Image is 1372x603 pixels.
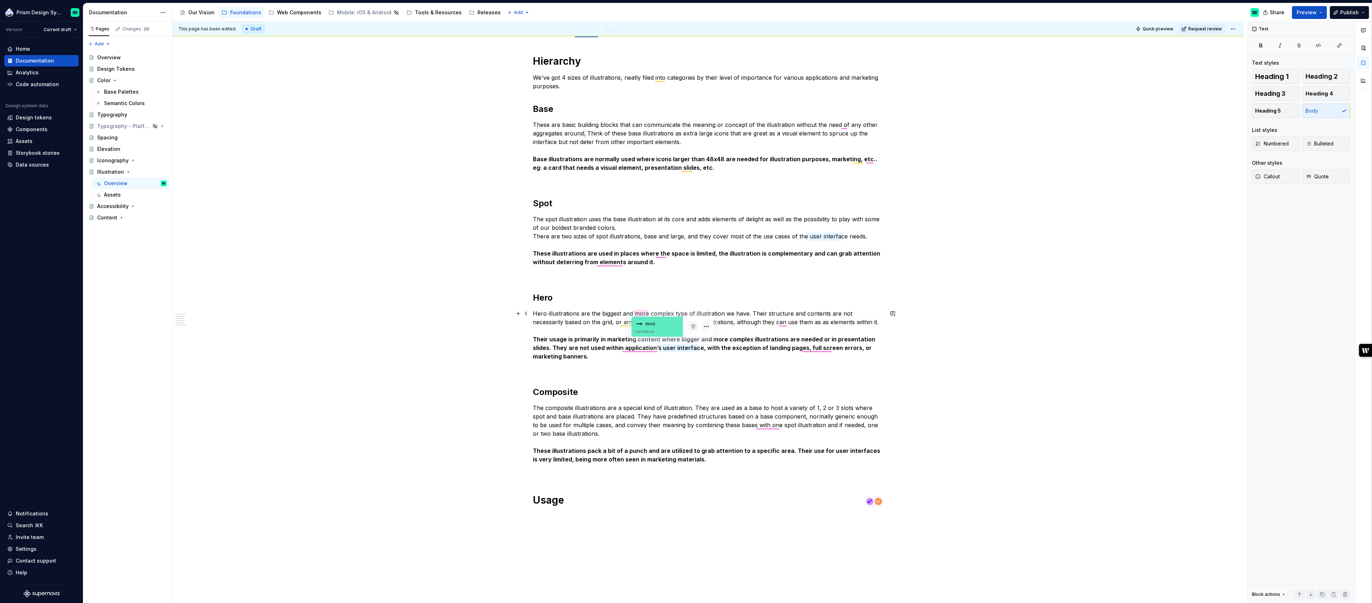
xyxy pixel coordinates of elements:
[16,114,52,121] div: Design tokens
[188,9,214,16] div: Our Vision
[16,45,30,53] div: Home
[178,26,237,32] span: This page has been edited.
[1255,107,1281,114] span: Heading 5
[533,404,883,464] p: The composite illustrations are a special kind of illustration. They are used as a base to host a...
[533,250,882,266] strong: These illustrations are used in places where the space is limited, the illustration is complement...
[1188,26,1222,32] span: Request review
[97,111,127,118] div: Typography
[514,10,523,15] span: Add
[533,447,882,463] strong: These illustrations pack a bit of a punch and are utilized to grab attention to a specific area. ...
[572,21,601,36] div: Overview
[1303,137,1351,151] button: Bulleted
[1252,589,1287,599] div: Block actions
[97,168,124,176] div: Illustration
[16,149,60,157] div: Storybook stories
[4,555,79,567] button: Contact support
[16,545,36,553] div: Settings
[4,67,79,78] a: Analytics
[16,57,54,64] div: Documentation
[6,27,22,33] div: Version
[4,159,79,170] a: Data sources
[97,77,110,84] div: Color
[266,7,324,18] a: Web Components
[1306,140,1334,147] span: Bulleted
[277,9,321,16] div: Web Components
[93,178,169,189] a: OverviewEmiliano Rodriguez
[86,120,169,132] a: Typography - Platform
[1252,592,1280,597] div: Block actions
[505,8,532,18] button: Add
[16,522,43,529] div: Search ⌘K
[44,27,71,33] span: Current draft
[403,7,465,18] a: Tools & Resources
[1340,9,1359,16] span: Publish
[1306,90,1333,97] span: Heading 4
[1252,127,1277,134] div: List styles
[242,25,264,33] div: Draft
[415,9,462,16] div: Tools & Resources
[16,510,48,517] div: Notifications
[533,215,883,266] p: The spot illustration uses the base illustration at its core and adds elements of delight as well...
[1303,87,1351,101] button: Heading 4
[1134,24,1177,34] button: Quick preview
[533,103,883,115] h2: Base
[1252,159,1282,167] div: Other styles
[1255,73,1289,80] span: Heading 1
[477,9,501,16] div: Releases
[1306,173,1329,180] span: Quote
[1252,59,1279,66] div: Text styles
[93,98,169,109] a: Semantic Colors
[533,120,883,172] p: These are basic building blocks that can communicate the meaning or concept of the illustration w...
[1292,6,1327,19] button: Preview
[1303,69,1351,84] button: Heading 2
[95,41,104,47] span: Add
[16,557,56,564] div: Contact support
[86,143,169,155] a: Elevation
[1252,137,1300,151] button: Numbered
[104,180,128,187] div: Overview
[1259,6,1289,19] button: Share
[16,81,59,88] div: Code automation
[1255,173,1280,180] span: Callout
[533,292,883,303] h2: Hero
[104,191,121,198] div: Assets
[24,590,59,597] svg: Supernova Logo
[86,132,169,143] a: Spacing
[161,181,167,186] img: Emiliano Rodriguez
[97,134,118,141] div: Spacing
[1330,6,1369,19] button: Publish
[16,534,44,541] div: Invite team
[219,7,264,18] a: Foundations
[86,201,169,212] a: Accessibility
[533,336,877,360] strong: Their usage is primarily in marketing content where bigger and more complex illustrations are nee...
[16,9,62,16] div: Prism Design System
[1252,87,1300,101] button: Heading 3
[4,43,79,55] a: Home
[89,26,109,32] div: Pages
[16,161,49,168] div: Data sources
[71,8,79,17] img: Emiliano Rodriguez
[1,5,81,20] button: Prism Design SystemEmiliano Rodriguez
[4,135,79,147] a: Assets
[533,309,883,361] p: Hero illustrations are the biggest and more complex type of illustration we have. Their structure...
[533,386,883,398] h2: Composite
[533,494,883,506] h1: Usage
[40,25,80,35] button: Current draft
[86,212,169,223] a: Content
[97,65,135,73] div: Design Tokens
[1143,26,1173,32] span: Quick preview
[16,69,39,76] div: Analytics
[177,5,504,20] div: Page tree
[1297,9,1317,16] span: Preview
[4,508,79,519] button: Notifications
[1306,73,1338,80] span: Heading 2
[1252,169,1300,184] button: Callout
[93,189,169,201] a: Assets
[4,567,79,578] button: Help
[97,157,129,164] div: Iconography
[86,39,113,49] button: Add
[16,126,48,133] div: Components
[86,109,169,120] a: Typography
[86,155,169,166] a: Iconography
